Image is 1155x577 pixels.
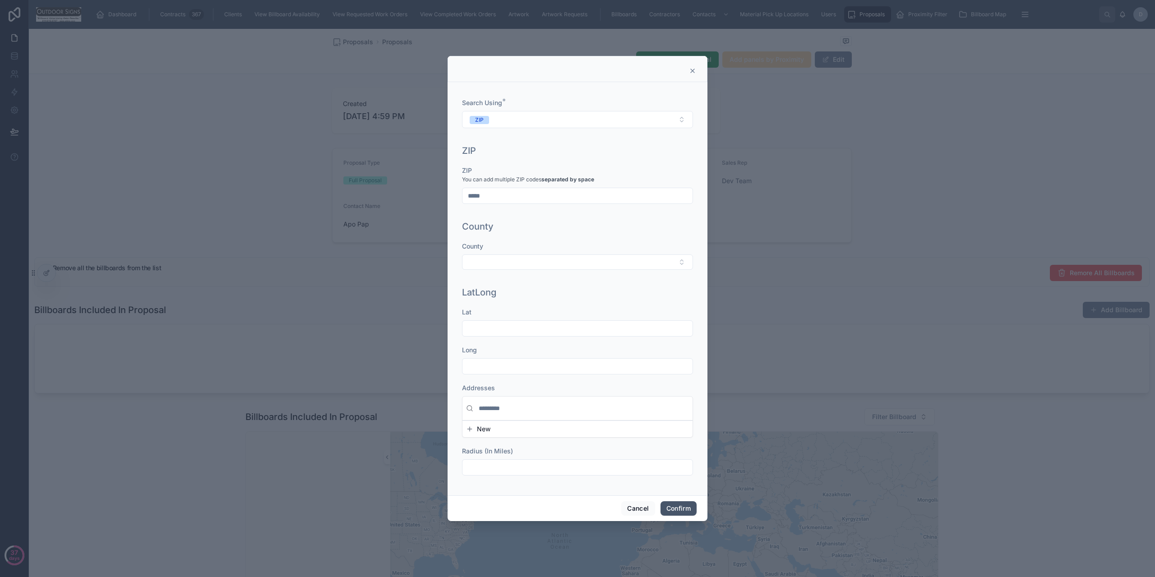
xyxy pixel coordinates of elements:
[661,501,697,516] button: Confirm
[462,220,494,233] h1: County
[621,501,655,516] button: Cancel
[462,99,502,106] span: Search Using
[462,176,594,183] span: You can add multiple ZIP codes
[462,384,495,392] span: Addresses
[462,242,483,250] span: County
[477,425,490,434] span: New
[462,447,513,455] span: Radius (In Miles)
[475,116,484,124] div: ZIP
[466,425,689,434] button: New
[541,176,594,183] strong: separated by space
[462,308,471,316] span: Lat
[462,166,472,174] span: ZIP
[462,254,693,270] button: Select Button
[462,144,476,157] h1: ZIP
[462,346,477,354] span: Long
[462,111,693,128] button: Select Button
[462,286,496,299] h1: LatLong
